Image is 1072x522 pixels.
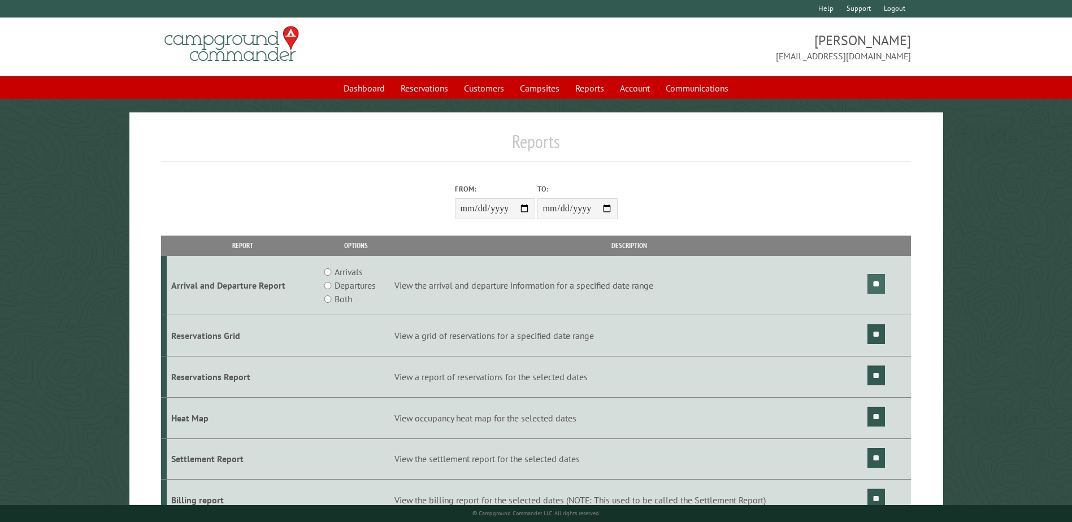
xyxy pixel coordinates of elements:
[167,480,319,521] td: Billing report
[568,77,611,99] a: Reports
[513,77,566,99] a: Campsites
[335,279,376,292] label: Departures
[393,356,866,397] td: View a report of reservations for the selected dates
[393,256,866,315] td: View the arrival and departure information for a specified date range
[337,77,392,99] a: Dashboard
[457,77,511,99] a: Customers
[161,130,910,162] h1: Reports
[335,292,352,306] label: Both
[167,438,319,480] td: Settlement Report
[167,315,319,356] td: Reservations Grid
[613,77,657,99] a: Account
[393,236,866,255] th: Description
[335,265,363,279] label: Arrivals
[537,184,618,194] label: To:
[659,77,735,99] a: Communications
[167,356,319,397] td: Reservations Report
[536,31,911,63] span: [PERSON_NAME] [EMAIL_ADDRESS][DOMAIN_NAME]
[393,315,866,356] td: View a grid of reservations for a specified date range
[393,438,866,480] td: View the settlement report for the selected dates
[472,510,600,517] small: © Campground Commander LLC. All rights reserved.
[393,397,866,438] td: View occupancy heat map for the selected dates
[167,236,319,255] th: Report
[455,184,535,194] label: From:
[167,397,319,438] td: Heat Map
[161,22,302,66] img: Campground Commander
[167,256,319,315] td: Arrival and Departure Report
[319,236,392,255] th: Options
[393,480,866,521] td: View the billing report for the selected dates (NOTE: This used to be called the Settlement Report)
[394,77,455,99] a: Reservations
